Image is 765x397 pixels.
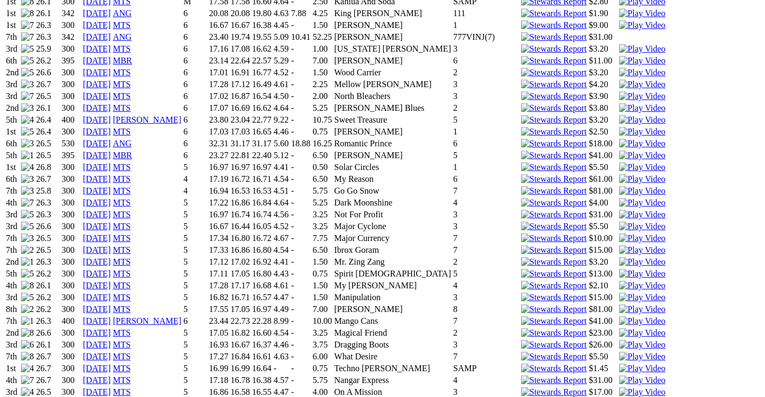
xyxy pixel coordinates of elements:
img: 7 [21,91,34,101]
a: ANG [113,32,132,41]
td: King [PERSON_NAME] [334,8,452,19]
td: 22.64 [230,55,250,66]
a: MTS [113,210,131,219]
a: [PERSON_NAME] [113,115,181,124]
a: View replay [619,9,665,18]
td: 7.88 [291,8,311,19]
img: Stewards Report [521,127,587,137]
a: View replay [619,186,665,195]
img: 8 [21,328,34,338]
a: View replay [619,68,665,77]
img: Play Video [619,174,665,184]
img: Play Video [619,127,665,137]
img: Stewards Report [521,375,587,385]
img: Play Video [619,281,665,290]
img: 7 [21,198,34,208]
img: 4 [21,162,34,172]
img: Play Video [619,316,665,326]
img: Play Video [619,364,665,373]
td: 2nd [5,67,19,78]
img: Play Video [619,293,665,302]
td: $3.20 [588,44,617,54]
td: 2 [453,67,520,78]
img: Stewards Report [521,293,587,302]
img: Stewards Report [521,328,587,338]
a: [DATE] [83,174,111,183]
img: 8 [21,9,34,18]
td: 6 [183,55,208,66]
a: MTS [113,269,131,278]
img: Play Video [619,304,665,314]
img: Play Video [619,186,665,196]
td: 16.38 [251,20,272,31]
a: ANG [113,9,132,18]
a: [DATE] [83,387,111,396]
td: 16.67 [208,20,229,31]
img: 3 [21,174,34,184]
td: 19.80 [251,8,272,19]
a: View replay [619,364,665,373]
img: Stewards Report [521,9,587,18]
img: Stewards Report [521,68,587,77]
a: View replay [619,91,665,101]
img: Play Video [619,233,665,243]
td: - [291,67,311,78]
td: 6 [183,20,208,31]
img: Play Video [619,56,665,66]
img: Play Video [619,91,665,101]
a: MTS [113,364,131,373]
img: Stewards Report [521,186,587,196]
img: Play Video [619,139,665,148]
a: [DATE] [83,186,111,195]
td: $11.00 [588,55,617,66]
img: Stewards Report [521,20,587,30]
a: [DATE] [83,328,111,337]
img: 8 [21,281,34,290]
td: 4.52 [273,67,289,78]
img: Play Video [619,269,665,279]
a: [DATE] [83,20,111,30]
td: 300 [61,44,82,54]
img: 7 [21,32,34,42]
td: 300 [61,67,82,78]
img: 5 [21,68,34,77]
img: Play Video [619,20,665,30]
td: 16.77 [251,67,272,78]
img: Stewards Report [521,316,587,326]
img: Stewards Report [521,56,587,66]
img: 3 [21,80,34,89]
td: 777VINJ(7) [453,32,520,42]
td: 5.29 [273,55,289,66]
a: MTS [113,293,131,302]
td: 17.28 [208,79,229,90]
td: 6 [183,32,208,42]
td: 17.08 [230,44,250,54]
td: $9.00 [588,20,617,31]
img: Stewards Report [521,91,587,101]
td: 300 [61,20,82,31]
img: 3 [21,103,34,113]
td: Wood Carrier [334,67,452,78]
a: [DATE] [83,304,111,314]
img: Stewards Report [521,352,587,361]
img: 2 [21,304,34,314]
td: 395 [61,55,82,66]
img: Play Video [619,198,665,208]
a: View replay [619,293,665,302]
a: [DATE] [83,91,111,101]
a: View replay [619,304,665,314]
a: [DATE] [83,151,111,160]
img: Stewards Report [521,115,587,125]
td: 20.08 [230,8,250,19]
a: [DATE] [83,222,111,231]
img: Play Video [619,80,665,89]
a: View replay [619,352,665,361]
a: [DATE] [83,80,111,89]
img: Stewards Report [521,364,587,373]
a: MTS [113,375,131,385]
a: [DATE] [83,162,111,172]
a: View replay [619,328,665,337]
a: [PERSON_NAME] [113,316,181,325]
a: [DATE] [83,257,111,266]
td: 4.45 [273,20,289,31]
